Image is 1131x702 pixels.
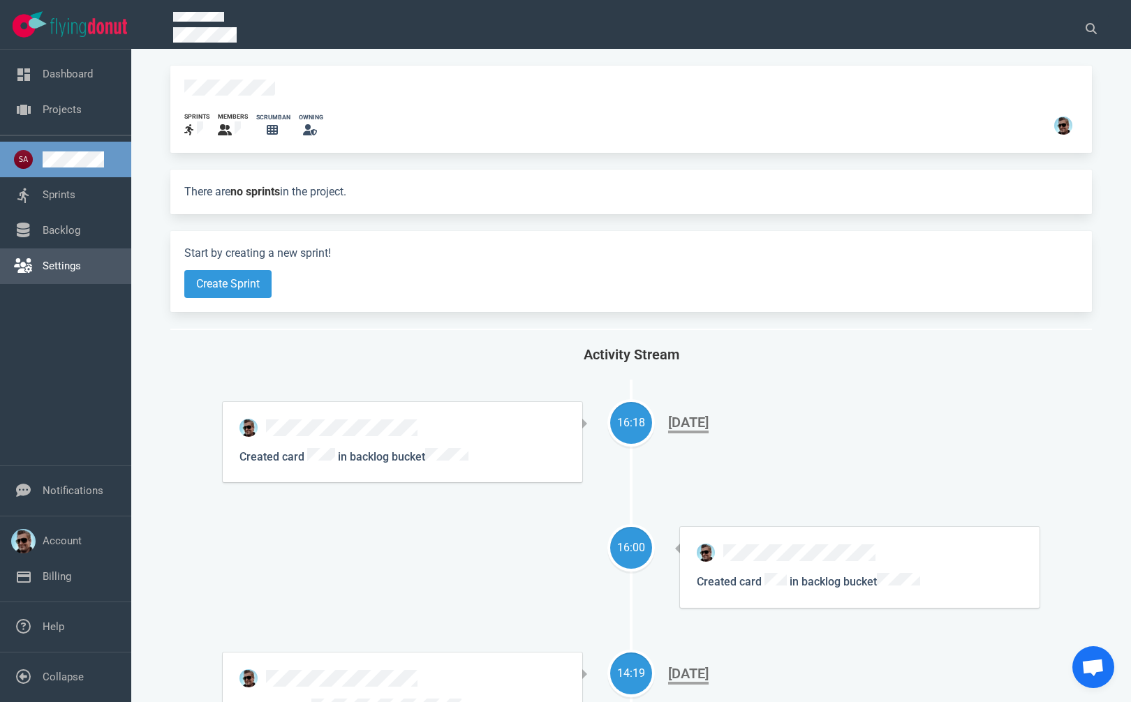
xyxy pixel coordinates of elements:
a: Billing [43,570,71,583]
img: 26 [239,669,258,687]
p: Start by creating a new sprint! [184,245,1078,262]
div: [DATE] [668,414,709,433]
a: Collapse [43,671,84,683]
a: Projects [43,103,82,116]
div: 16:18 [610,415,652,431]
p: Created card [697,573,1023,591]
a: Account [43,535,82,547]
strong: no sprints [230,185,280,198]
a: Open de chat [1072,646,1114,688]
img: Flying Donut text logo [50,18,127,37]
a: members [218,112,248,139]
p: Created card [239,448,565,466]
div: scrumban [256,113,290,122]
a: Settings [43,260,81,272]
a: Notifications [43,484,103,497]
p: There are in the project. [184,184,1078,200]
span: Activity Stream [584,346,679,363]
a: sprints [184,112,209,139]
div: 14:19 [610,665,652,682]
div: owning [299,113,323,122]
div: sprints [184,112,209,121]
span: in backlog bucket [790,575,920,588]
div: 16:00 [610,539,652,556]
a: Backlog [43,224,80,237]
img: 26 [239,419,258,437]
span: in backlog bucket [338,450,468,463]
div: [DATE] [668,665,709,685]
div: members [218,112,248,121]
a: Help [43,620,64,633]
img: 26 [697,544,715,562]
a: Sprints [43,188,75,201]
img: 26 [1054,117,1072,135]
button: Create Sprint [184,270,272,298]
a: Dashboard [43,68,93,80]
